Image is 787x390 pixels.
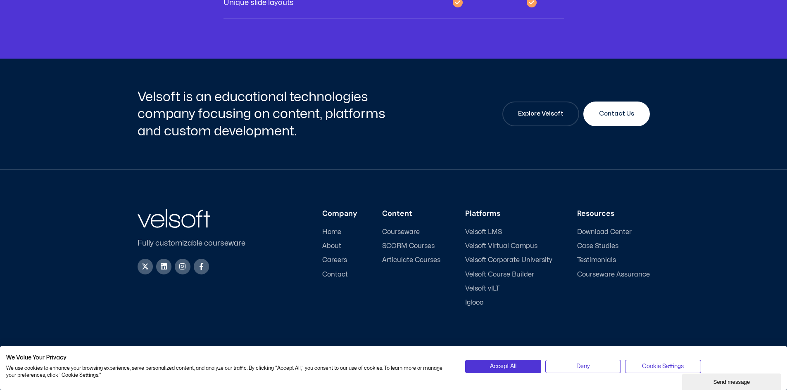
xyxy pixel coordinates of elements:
[599,109,634,119] span: Contact Us
[322,271,357,279] a: Contact
[577,242,618,250] span: Case Studies
[382,228,420,236] span: Courseware
[577,228,650,236] a: Download Center
[465,271,534,279] span: Velsoft Course Builder
[465,285,499,293] span: Velsoft vILT
[518,109,564,119] span: Explore Velsoft
[465,285,552,293] a: Velsoft vILT
[382,242,435,250] span: SCORM Courses
[382,242,440,250] a: SCORM Courses
[138,88,392,140] h2: Velsoft is an educational technologies company focusing on content, platforms and custom developm...
[583,102,650,126] a: Contact Us
[577,228,632,236] span: Download Center
[465,242,537,250] span: Velsoft Virtual Campus
[138,238,259,249] p: Fully customizable courseware
[322,256,347,264] span: Careers
[322,242,341,250] span: About
[322,271,348,279] span: Contact
[682,372,783,390] iframe: chat widget
[577,256,616,264] span: Testimonials
[6,365,453,379] p: We use cookies to enhance your browsing experience, serve personalized content, and analyze our t...
[577,256,650,264] a: Testimonials
[465,360,541,373] button: Accept all cookies
[465,299,552,307] a: Iglooo
[382,256,440,264] a: Articulate Courses
[625,360,701,373] button: Adjust cookie preferences
[322,209,357,218] h3: Company
[465,271,552,279] a: Velsoft Course Builder
[577,242,650,250] a: Case Studies
[322,242,357,250] a: About
[577,209,650,218] h3: Resources
[502,102,579,126] a: Explore Velsoft
[382,228,440,236] a: Courseware
[322,256,357,264] a: Careers
[577,271,650,279] a: Courseware Assurance
[465,209,552,218] h3: Platforms
[465,299,483,307] span: Iglooo
[322,228,341,236] span: Home
[465,228,552,236] a: Velsoft LMS
[642,362,684,371] span: Cookie Settings
[465,242,552,250] a: Velsoft Virtual Campus
[322,228,357,236] a: Home
[465,228,502,236] span: Velsoft LMS
[490,362,516,371] span: Accept All
[382,209,440,218] h3: Content
[576,362,590,371] span: Deny
[465,256,552,264] a: Velsoft Corporate University
[545,360,621,373] button: Deny all cookies
[6,354,453,362] h2: We Value Your Privacy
